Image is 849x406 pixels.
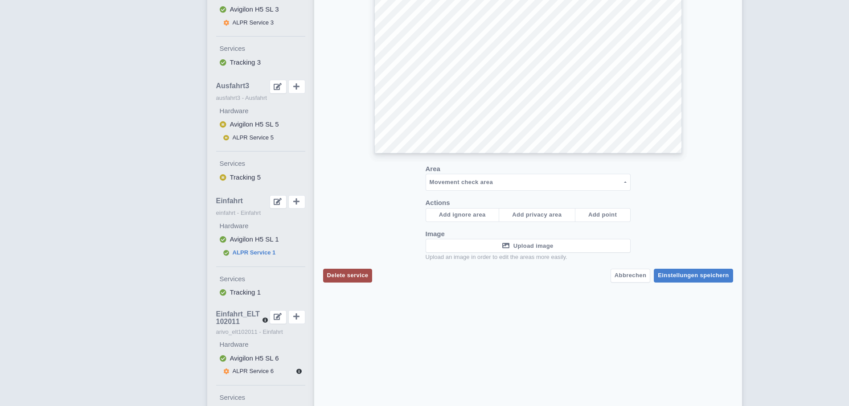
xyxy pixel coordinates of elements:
[216,56,305,70] button: Tracking 3
[216,310,261,326] span: Einfahrt_ELT102011
[220,44,305,54] label: Services
[220,221,305,231] label: Hardware
[220,106,305,116] label: Hardware
[230,5,279,13] span: Avigilon H5 SL 3
[230,58,261,66] span: Tracking 3
[233,134,274,141] span: ALPR Service 5
[499,208,575,222] button: Add privacy area
[513,242,554,249] span: Upload image
[426,229,445,239] label: Image
[426,208,500,222] button: Add ignore area
[216,82,250,90] span: Ausfahrt3
[216,233,305,246] button: Avigilon H5 SL 1
[654,269,733,283] button: Einstellungen speichern
[615,272,646,279] span: Abbrechen
[233,249,276,256] span: ALPR Service 1
[658,272,729,279] span: Einstellungen speichern
[230,120,279,128] span: Avigilon H5 SL 5
[230,235,279,243] span: Avigilon H5 SL 1
[216,209,305,217] small: einfahrt - Einfahrt
[230,354,279,362] span: Avigilon H5 SL 6
[426,198,450,208] label: Actions
[430,177,493,188] div: Movement check area
[327,272,369,279] span: Delete service
[216,171,305,185] button: Tracking 5
[230,173,261,181] span: Tracking 5
[233,19,274,26] span: ALPR Service 3
[230,288,261,296] span: Tracking 1
[220,159,305,169] label: Services
[216,352,305,365] button: Avigilon H5 SL 6
[233,368,274,374] span: ALPR Service 6
[216,118,305,131] button: Avigilon H5 SL 5
[323,269,373,283] button: Delete service
[426,164,440,174] label: Area
[216,3,305,16] button: Avigilon H5 SL 3
[575,208,631,222] button: Add point
[426,239,631,253] button: Upload image
[216,286,305,299] button: Tracking 1
[216,94,305,103] small: ausfahrt3 - Ausfahrt
[216,16,305,29] button: ALPR Service 3
[216,365,305,377] button: ALPR Service 6
[220,393,305,403] label: Services
[216,246,305,259] button: ALPR Service 1
[220,274,305,284] label: Services
[216,131,305,144] button: ALPR Service 5
[611,269,650,283] button: Abbrechen
[426,253,631,262] small: Upload an image in order to edit the areas more easily.
[216,328,305,336] small: arivo_elt102011 - Einfahrt
[220,340,305,350] label: Hardware
[216,197,243,205] span: Einfahrt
